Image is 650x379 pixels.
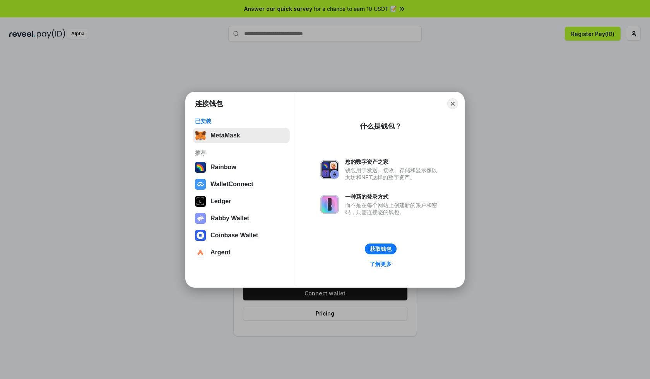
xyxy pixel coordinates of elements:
[193,128,290,143] button: MetaMask
[370,261,392,268] div: 了解更多
[365,244,397,254] button: 获取钱包
[193,228,290,243] button: Coinbase Wallet
[210,198,231,205] div: Ledger
[210,181,253,188] div: WalletConnect
[345,202,441,216] div: 而不是在每个网站上创建新的账户和密码，只需连接您的钱包。
[195,179,206,190] img: svg+xml,%3Csvg%20width%3D%2228%22%20height%3D%2228%22%20viewBox%3D%220%200%2028%2028%22%20fill%3D...
[195,118,287,125] div: 已安装
[193,245,290,260] button: Argent
[210,164,236,171] div: Rainbow
[210,132,240,139] div: MetaMask
[320,160,339,179] img: svg+xml,%3Csvg%20xmlns%3D%22http%3A%2F%2Fwww.w3.org%2F2000%2Fsvg%22%20fill%3D%22none%22%20viewBox...
[195,149,287,156] div: 推荐
[195,99,223,108] h1: 连接钱包
[210,232,258,239] div: Coinbase Wallet
[360,122,402,131] div: 什么是钱包？
[370,245,392,252] div: 获取钱包
[193,177,290,192] button: WalletConnect
[210,215,249,222] div: Rabby Wallet
[193,211,290,226] button: Rabby Wallet
[193,159,290,175] button: Rainbow
[195,130,206,141] img: svg+xml,%3Csvg%20fill%3D%22none%22%20height%3D%2233%22%20viewBox%3D%220%200%2035%2033%22%20width%...
[345,193,441,200] div: 一种新的登录方式
[210,249,231,256] div: Argent
[193,194,290,209] button: Ledger
[365,259,396,269] a: 了解更多
[345,158,441,165] div: 您的数字资产之家
[320,195,339,214] img: svg+xml,%3Csvg%20xmlns%3D%22http%3A%2F%2Fwww.w3.org%2F2000%2Fsvg%22%20fill%3D%22none%22%20viewBox...
[195,247,206,258] img: svg+xml,%3Csvg%20width%3D%2228%22%20height%3D%2228%22%20viewBox%3D%220%200%2028%2028%22%20fill%3D...
[195,162,206,173] img: svg+xml,%3Csvg%20width%3D%22120%22%20height%3D%22120%22%20viewBox%3D%220%200%20120%20120%22%20fil...
[195,213,206,224] img: svg+xml,%3Csvg%20xmlns%3D%22http%3A%2F%2Fwww.w3.org%2F2000%2Fsvg%22%20fill%3D%22none%22%20viewBox...
[345,167,441,181] div: 钱包用于发送、接收、存储和显示像以太坊和NFT这样的数字资产。
[195,196,206,207] img: svg+xml,%3Csvg%20xmlns%3D%22http%3A%2F%2Fwww.w3.org%2F2000%2Fsvg%22%20width%3D%2228%22%20height%3...
[195,230,206,241] img: svg+xml,%3Csvg%20width%3D%2228%22%20height%3D%2228%22%20viewBox%3D%220%200%2028%2028%22%20fill%3D...
[447,98,458,109] button: Close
